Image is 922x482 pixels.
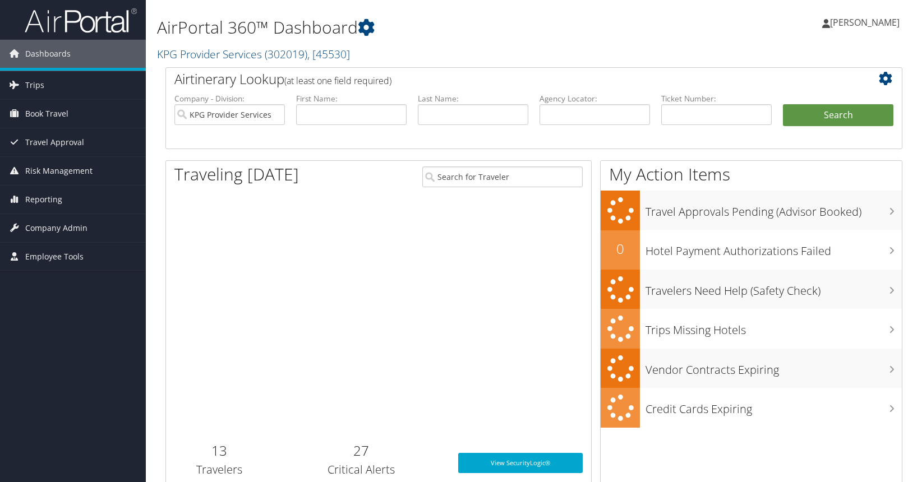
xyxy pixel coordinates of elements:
h3: Credit Cards Expiring [646,396,902,417]
h3: Critical Alerts [281,462,441,478]
h1: My Action Items [601,163,902,186]
h2: 27 [281,441,441,460]
span: Risk Management [25,157,93,185]
h3: Vendor Contracts Expiring [646,356,902,378]
label: Last Name: [418,93,528,104]
h2: 13 [174,441,264,460]
a: Trips Missing Hotels [601,309,902,349]
label: Company - Division: [174,93,285,104]
a: KPG Provider Services [157,47,350,62]
span: Reporting [25,186,62,214]
span: (at least one field required) [284,75,391,87]
span: Travel Approval [25,128,84,156]
a: Travel Approvals Pending (Advisor Booked) [601,191,902,230]
span: Book Travel [25,100,68,128]
input: Search for Traveler [422,166,583,187]
button: Search [783,104,893,127]
a: 0Hotel Payment Authorizations Failed [601,230,902,270]
label: Agency Locator: [540,93,650,104]
h3: Hotel Payment Authorizations Failed [646,238,902,259]
a: [PERSON_NAME] [822,6,911,39]
h1: Traveling [DATE] [174,163,299,186]
h2: Airtinerary Lookup [174,69,832,89]
label: Ticket Number: [661,93,772,104]
label: First Name: [296,93,407,104]
span: Trips [25,71,44,99]
span: Dashboards [25,40,71,68]
span: [PERSON_NAME] [830,16,900,29]
h1: AirPortal 360™ Dashboard [157,16,660,39]
h3: Travelers [174,462,264,478]
h2: 0 [601,239,640,258]
h3: Trips Missing Hotels [646,317,902,338]
a: Travelers Need Help (Safety Check) [601,270,902,309]
img: airportal-logo.png [25,7,137,34]
h3: Travel Approvals Pending (Advisor Booked) [646,198,902,220]
a: Credit Cards Expiring [601,388,902,428]
span: Company Admin [25,214,87,242]
a: Vendor Contracts Expiring [601,349,902,388]
span: Employee Tools [25,243,84,271]
h3: Travelers Need Help (Safety Check) [646,277,902,299]
a: View SecurityLogic® [458,453,583,473]
span: ( 302019 ) [265,47,307,62]
span: , [ 45530 ] [307,47,350,62]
